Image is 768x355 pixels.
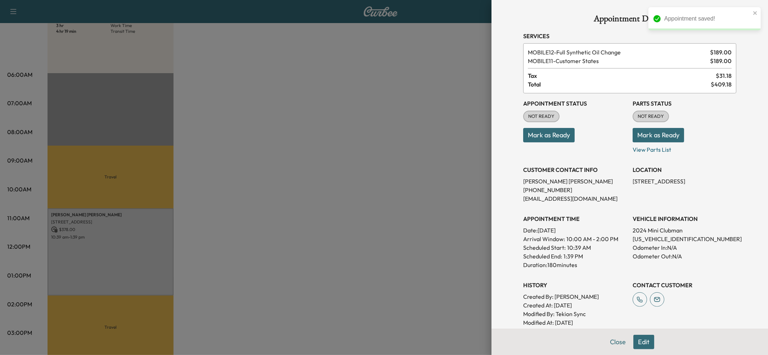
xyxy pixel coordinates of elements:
h3: Appointment Status [523,99,627,108]
button: Mark as Ready [633,128,684,142]
p: Odometer In: N/A [633,243,736,252]
p: Scheduled End: [523,252,562,261]
p: Modified At : [DATE] [523,318,627,327]
h3: VEHICLE INFORMATION [633,214,736,223]
div: Appointment saved! [664,14,751,23]
button: Close [605,335,630,349]
p: Scheduled Start: [523,243,566,252]
p: [PHONE_NUMBER] [523,186,627,194]
p: View Parts List [633,142,736,154]
h3: Services [523,32,736,40]
span: NOT READY [633,113,668,120]
button: Edit [633,335,654,349]
h3: Parts Status [633,99,736,108]
p: [EMAIL_ADDRESS][DOMAIN_NAME] [523,194,627,203]
h3: CONTACT CUSTOMER [633,281,736,289]
p: Modified By : Tekion Sync [523,310,627,318]
p: 2024 Mini Clubman [633,226,736,235]
p: 1:39 PM [563,252,583,261]
h3: APPOINTMENT TIME [523,214,627,223]
p: [PERSON_NAME] [PERSON_NAME] [523,177,627,186]
span: $ 189.00 [710,48,732,57]
span: Full Synthetic Oil Change [528,48,707,57]
span: $ 31.18 [716,71,732,80]
span: NOT READY [524,113,559,120]
p: Created By : [PERSON_NAME] [523,292,627,301]
h3: CUSTOMER CONTACT INFO [523,165,627,174]
span: Total [528,80,711,89]
span: 10:00 AM - 2:00 PM [566,235,618,243]
p: Duration: 180 minutes [523,261,627,269]
p: [US_VEHICLE_IDENTIFICATION_NUMBER] [633,235,736,243]
p: Arrival Window: [523,235,627,243]
h1: Appointment Details [523,14,736,26]
button: close [753,10,758,16]
h3: LOCATION [633,165,736,174]
span: Tax [528,71,716,80]
p: Date: [DATE] [523,226,627,235]
button: Mark as Ready [523,128,575,142]
p: Created At : [DATE] [523,301,627,310]
span: $ 189.00 [710,57,732,65]
p: [STREET_ADDRESS] [633,177,736,186]
h3: History [523,281,627,289]
span: Customer States [528,57,707,65]
p: 10:39 AM [567,243,591,252]
p: Odometer Out: N/A [633,252,736,261]
span: $ 409.18 [711,80,732,89]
